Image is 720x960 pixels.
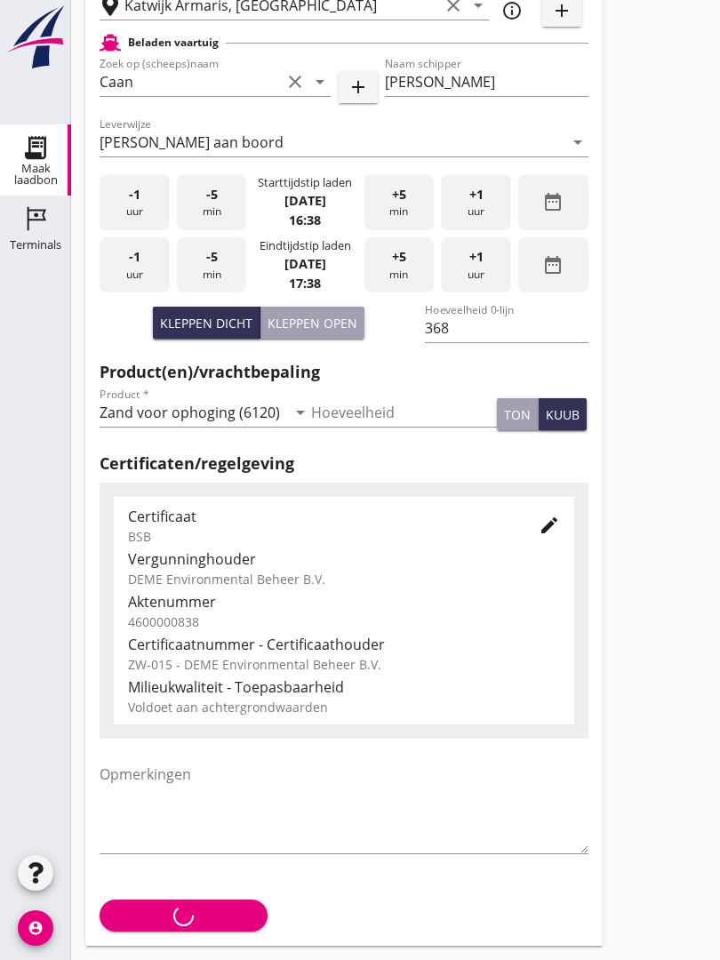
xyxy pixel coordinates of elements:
span: -1 [129,247,140,267]
div: Starttijdstip laden [258,174,352,191]
div: Certificaatnummer - Certificaathouder [128,634,560,655]
strong: [DATE] [284,255,326,272]
div: Aktenummer [128,591,560,612]
div: uur [441,237,511,293]
i: edit [539,515,560,536]
i: date_range [542,191,564,212]
button: ton [497,398,539,430]
div: Kleppen dicht [160,314,252,332]
strong: [DATE] [284,192,326,209]
span: +5 [392,247,406,267]
div: Milieukwaliteit - Toepasbaarheid [128,676,560,698]
h2: Product(en)/vrachtbepaling [100,360,588,384]
input: Hoeveelheid [311,398,498,427]
h2: Beladen vaartuig [128,35,219,51]
strong: 17:38 [289,275,321,292]
i: account_circle [18,910,53,946]
strong: 16:38 [289,212,321,228]
img: logo-small.a267ee39.svg [4,4,68,70]
textarea: Opmerkingen [100,760,588,853]
div: [PERSON_NAME] aan boord [100,134,284,150]
i: clear [284,71,306,92]
span: +1 [469,185,484,204]
i: arrow_drop_down [567,132,588,153]
div: Vergunninghouder [128,548,560,570]
input: Product * [100,398,286,427]
i: arrow_drop_down [290,402,311,423]
i: arrow_drop_down [309,71,331,92]
input: Hoeveelheid 0-lijn [425,314,588,342]
span: -1 [129,185,140,204]
input: Naam schipper [385,68,588,96]
div: ZW-015 - DEME Environmental Beheer B.V. [128,655,560,674]
button: Kleppen open [260,307,364,339]
div: uur [100,237,170,293]
button: kuub [539,398,587,430]
div: min [364,174,435,230]
div: Voldoet aan achtergrondwaarden [128,698,560,716]
h2: Certificaten/regelgeving [100,452,588,476]
div: ton [504,405,531,424]
span: +5 [392,185,406,204]
div: 4600000838 [128,612,560,631]
div: Terminals [10,239,61,251]
div: uur [441,174,511,230]
div: Kleppen open [268,314,357,332]
span: -5 [206,247,218,267]
span: -5 [206,185,218,204]
div: BSB [128,527,510,546]
div: Eindtijdstip laden [260,237,351,254]
i: add [348,76,369,98]
span: +1 [469,247,484,267]
div: min [364,237,435,293]
i: date_range [542,254,564,276]
div: DEME Environmental Beheer B.V. [128,570,560,588]
div: uur [100,174,170,230]
input: Zoek op (scheeps)naam [100,68,281,96]
button: Kleppen dicht [153,307,260,339]
div: min [177,237,247,293]
div: min [177,174,247,230]
div: kuub [546,405,580,424]
div: Certificaat [128,506,510,527]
